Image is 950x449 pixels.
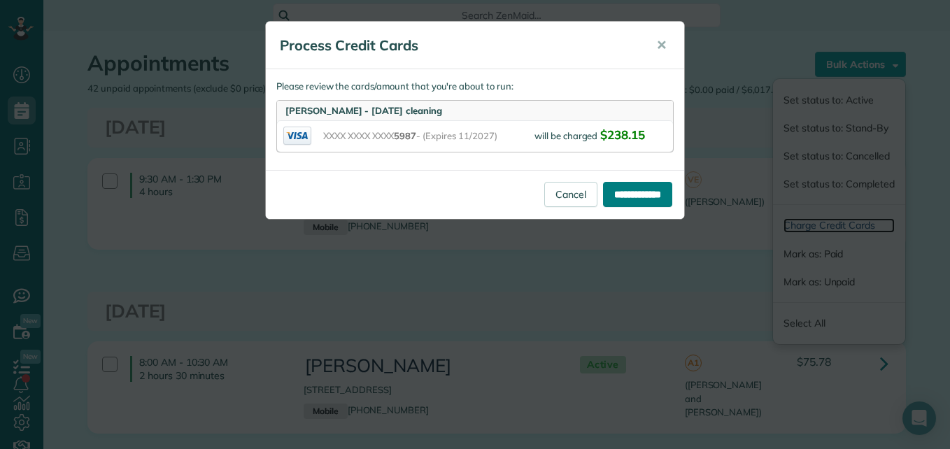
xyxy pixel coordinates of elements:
[266,69,684,170] div: Please review the cards/amount that you're about to run:
[544,182,597,207] a: Cancel
[600,127,645,142] span: $238.15
[656,37,667,53] span: ✕
[277,101,673,121] div: [PERSON_NAME] - [DATE] cleaning
[323,129,534,143] span: XXXX XXXX XXXX - (Expires 11/2027)
[394,130,416,141] span: 5987
[534,127,667,146] div: will be charged
[280,36,637,55] h5: Process Credit Cards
